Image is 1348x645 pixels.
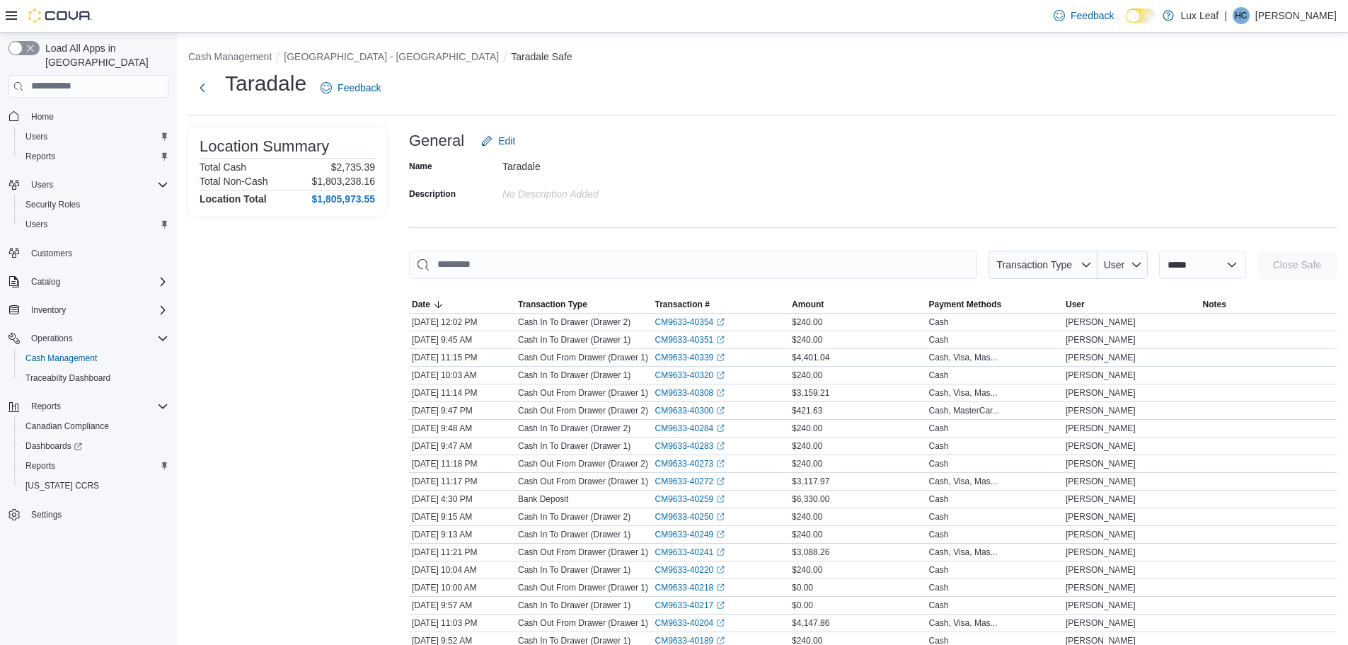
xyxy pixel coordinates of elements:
[200,176,268,187] h6: Total Non-Cash
[1181,7,1219,24] p: Lux Leaf
[655,493,725,505] a: CM9633-40259External link
[31,111,54,122] span: Home
[502,155,692,172] div: Taradale
[3,300,174,320] button: Inventory
[518,547,648,558] p: Cash Out From Drawer (Drawer 1)
[31,179,53,190] span: Users
[1066,370,1136,381] span: [PERSON_NAME]
[1200,296,1337,313] button: Notes
[792,547,829,558] span: $3,088.26
[716,336,725,344] svg: External link
[3,175,174,195] button: Users
[655,352,725,363] a: CM9633-40339External link
[14,348,174,368] button: Cash Management
[412,299,430,310] span: Date
[929,529,949,540] div: Cash
[25,330,79,347] button: Operations
[792,440,822,452] span: $240.00
[502,183,692,200] div: No Description added
[25,330,168,347] span: Operations
[3,106,174,127] button: Home
[311,176,375,187] p: $1,803,238.16
[716,371,725,379] svg: External link
[792,529,822,540] span: $240.00
[929,582,949,593] div: Cash
[409,349,515,366] div: [DATE] 11:15 PM
[655,476,725,487] a: CM9633-40272External link
[409,132,464,149] h3: General
[25,151,55,162] span: Reports
[1066,547,1136,558] span: [PERSON_NAME]
[25,440,82,452] span: Dashboards
[20,148,168,165] span: Reports
[792,352,829,363] span: $4,401.04
[14,476,174,496] button: [US_STATE] CCRS
[716,477,725,486] svg: External link
[1104,259,1125,270] span: User
[655,529,725,540] a: CM9633-40249External link
[20,128,168,145] span: Users
[25,245,78,262] a: Customers
[518,405,648,416] p: Cash Out From Drawer (Drawer 2)
[655,405,725,416] a: CM9633-40300External link
[14,456,174,476] button: Reports
[20,196,86,213] a: Security Roles
[655,387,725,399] a: CM9633-40308External link
[655,564,725,576] a: CM9633-40220External link
[792,617,829,629] span: $4,147.86
[929,617,998,629] div: Cash, Visa, Mas...
[518,316,630,328] p: Cash In To Drawer (Drawer 2)
[655,511,725,523] a: CM9633-40250External link
[518,299,587,310] span: Transaction Type
[25,176,59,193] button: Users
[716,583,725,592] svg: External link
[409,508,515,525] div: [DATE] 9:15 AM
[792,511,822,523] span: $240.00
[409,251,977,279] input: This is a search bar. As you type, the results lower in the page will automatically filter.
[476,127,521,155] button: Edit
[518,387,648,399] p: Cash Out From Drawer (Drawer 1)
[3,329,174,348] button: Operations
[655,547,725,558] a: CM9633-40241External link
[518,458,648,469] p: Cash Out From Drawer (Drawer 2)
[1066,299,1085,310] span: User
[31,509,62,520] span: Settings
[515,296,652,313] button: Transaction Type
[409,367,515,384] div: [DATE] 10:03 AM
[716,318,725,326] svg: External link
[20,418,115,435] a: Canadian Compliance
[929,352,998,363] div: Cash, Visa, Mas...
[655,458,725,469] a: CM9633-40273External link
[1063,296,1200,313] button: User
[989,251,1098,279] button: Transaction Type
[25,302,168,319] span: Inventory
[20,477,105,494] a: [US_STATE] CCRS
[284,51,499,62] button: [GEOGRAPHIC_DATA] - [GEOGRAPHIC_DATA]
[14,215,174,234] button: Users
[14,416,174,436] button: Canadian Compliance
[1048,1,1119,30] a: Feedback
[929,405,1000,416] div: Cash, MasterCar...
[716,566,725,574] svg: External link
[25,244,168,262] span: Customers
[31,401,61,412] span: Reports
[20,148,61,165] a: Reports
[518,370,630,381] p: Cash In To Drawer (Drawer 1)
[518,440,630,452] p: Cash In To Drawer (Drawer 1)
[14,147,174,166] button: Reports
[655,440,725,452] a: CM9633-40283External link
[25,273,66,290] button: Catalog
[14,368,174,388] button: Traceabilty Dashboard
[14,436,174,456] a: Dashboards
[996,259,1072,270] span: Transaction Type
[1066,582,1136,593] span: [PERSON_NAME]
[31,333,73,344] span: Operations
[409,384,515,401] div: [DATE] 11:14 PM
[409,296,515,313] button: Date
[1066,476,1136,487] span: [PERSON_NAME]
[716,637,725,645] svg: External link
[1235,7,1247,24] span: HC
[929,476,998,487] div: Cash, Visa, Mas...
[1126,23,1127,24] span: Dark Mode
[1066,334,1136,346] span: [PERSON_NAME]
